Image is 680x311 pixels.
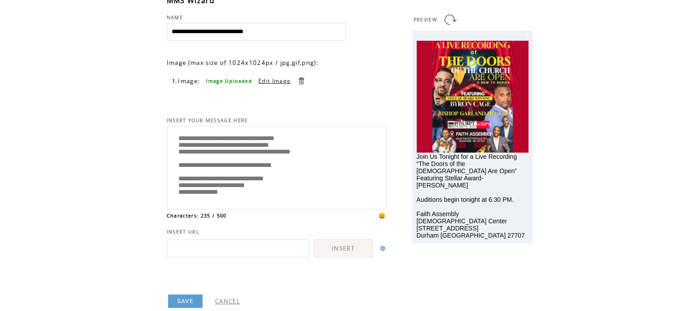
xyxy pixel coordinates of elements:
[378,212,386,220] span: 😀
[172,78,177,84] span: 1.
[178,77,200,85] span: Image:
[215,297,240,305] a: CANCEL
[206,78,252,84] span: Image Uploaded
[167,229,199,235] span: INSERT URL
[168,294,203,308] a: SAVE
[417,153,525,239] span: Join Us Tonight for a Live Recording “The Doors of the [DEMOGRAPHIC_DATA] Are Open” Featuring Ste...
[167,117,248,124] span: INSERT YOUR MESSAGE HERE
[258,77,291,85] a: Edit Image
[167,14,183,21] span: NAME
[377,246,385,251] img: help.gif
[414,17,437,23] span: PREVIEW
[167,213,227,219] span: Characters: 235 / 500
[297,77,305,85] a: Delete this item
[314,239,373,257] a: INSERT
[167,59,319,67] span: Image (max size of 1024x1024px / jpg,gif,png):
